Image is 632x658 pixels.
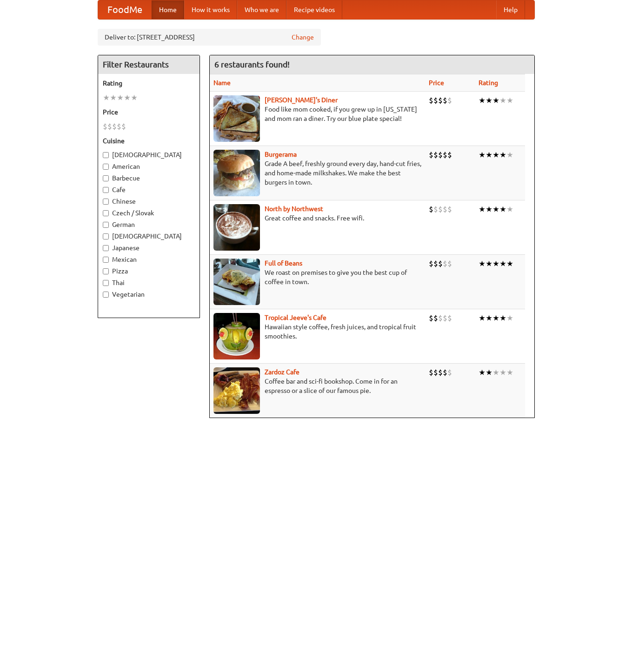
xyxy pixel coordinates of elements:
[103,175,109,181] input: Barbecue
[117,121,121,132] li: $
[443,150,447,160] li: $
[213,204,260,251] img: north.jpg
[103,210,109,216] input: Czech / Slovak
[213,79,231,86] a: Name
[98,55,200,74] h4: Filter Restaurants
[117,93,124,103] li: ★
[438,367,443,378] li: $
[492,95,499,106] li: ★
[443,259,447,269] li: $
[433,95,438,106] li: $
[214,60,290,69] ng-pluralize: 6 restaurants found!
[447,150,452,160] li: $
[479,79,498,86] a: Rating
[213,105,421,123] p: Food like mom cooked, if you grew up in [US_STATE] and mom ran a diner. Try our blue plate special!
[103,197,195,206] label: Chinese
[506,150,513,160] li: ★
[292,33,314,42] a: Change
[506,204,513,214] li: ★
[429,79,444,86] a: Price
[438,259,443,269] li: $
[107,121,112,132] li: $
[98,0,152,19] a: FoodMe
[213,259,260,305] img: beans.jpg
[103,255,195,264] label: Mexican
[429,313,433,323] li: $
[213,313,260,359] img: jeeves.jpg
[506,313,513,323] li: ★
[486,259,492,269] li: ★
[103,245,109,251] input: Japanese
[433,313,438,323] li: $
[479,150,486,160] li: ★
[486,204,492,214] li: ★
[447,367,452,378] li: $
[443,95,447,106] li: $
[429,204,433,214] li: $
[213,95,260,142] img: sallys.jpg
[286,0,342,19] a: Recipe videos
[479,313,486,323] li: ★
[103,150,195,160] label: [DEMOGRAPHIC_DATA]
[265,96,338,104] a: [PERSON_NAME]'s Diner
[486,150,492,160] li: ★
[429,95,433,106] li: $
[103,268,109,274] input: Pizza
[103,107,195,117] h5: Price
[103,199,109,205] input: Chinese
[103,220,195,229] label: German
[103,185,195,194] label: Cafe
[447,313,452,323] li: $
[506,367,513,378] li: ★
[447,259,452,269] li: $
[496,0,525,19] a: Help
[110,93,117,103] li: ★
[103,292,109,298] input: Vegetarian
[265,314,326,321] a: Tropical Jeeve's Cafe
[265,259,302,267] b: Full of Beans
[499,204,506,214] li: ★
[506,95,513,106] li: ★
[237,0,286,19] a: Who we are
[499,95,506,106] li: ★
[499,259,506,269] li: ★
[429,150,433,160] li: $
[447,204,452,214] li: $
[433,367,438,378] li: $
[213,322,421,341] p: Hawaiian style coffee, fresh juices, and tropical fruit smoothies.
[447,95,452,106] li: $
[121,121,126,132] li: $
[152,0,184,19] a: Home
[443,313,447,323] li: $
[103,152,109,158] input: [DEMOGRAPHIC_DATA]
[103,233,109,239] input: [DEMOGRAPHIC_DATA]
[98,29,321,46] div: Deliver to: [STREET_ADDRESS]
[213,159,421,187] p: Grade A beef, freshly ground every day, hand-cut fries, and home-made milkshakes. We make the bes...
[492,204,499,214] li: ★
[103,232,195,241] label: [DEMOGRAPHIC_DATA]
[265,205,323,213] a: North by Northwest
[124,93,131,103] li: ★
[492,313,499,323] li: ★
[103,187,109,193] input: Cafe
[492,259,499,269] li: ★
[479,367,486,378] li: ★
[265,151,297,158] a: Burgerama
[103,266,195,276] label: Pizza
[486,95,492,106] li: ★
[433,259,438,269] li: $
[265,368,299,376] a: Zardoz Cafe
[438,150,443,160] li: $
[486,313,492,323] li: ★
[429,367,433,378] li: $
[443,204,447,214] li: $
[103,278,195,287] label: Thai
[486,367,492,378] li: ★
[438,313,443,323] li: $
[443,367,447,378] li: $
[433,204,438,214] li: $
[103,222,109,228] input: German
